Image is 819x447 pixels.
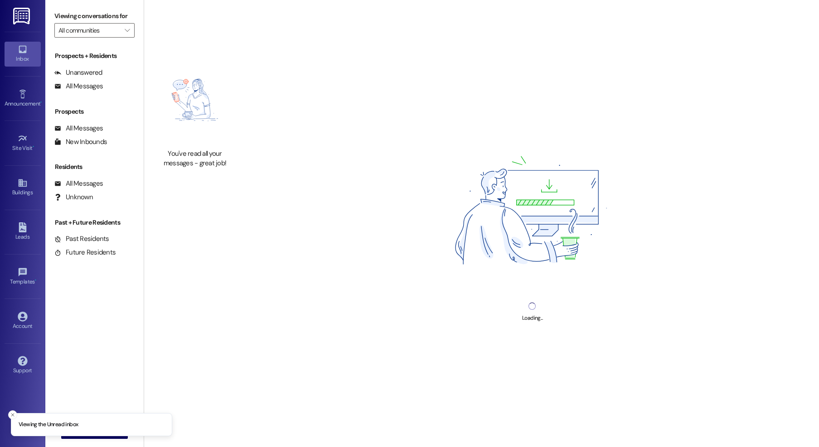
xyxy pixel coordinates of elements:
[5,42,41,66] a: Inbox
[155,149,236,168] div: You've read all your messages - great job!
[45,162,144,172] div: Residents
[54,192,93,202] div: Unknown
[33,144,34,150] span: •
[5,309,41,333] a: Account
[19,421,78,429] p: Viewing the Unread inbox
[40,99,42,106] span: •
[54,234,109,244] div: Past Residents
[45,51,144,61] div: Prospects + Residents
[58,23,120,38] input: All communities
[54,179,103,188] div: All Messages
[5,353,41,378] a: Support
[45,218,144,227] div: Past + Future Residents
[54,82,103,91] div: All Messages
[54,68,102,77] div: Unanswered
[5,220,41,244] a: Leads
[54,248,116,257] div: Future Residents
[5,264,41,289] a: Templates •
[13,8,32,24] img: ResiDesk Logo
[54,137,107,147] div: New Inbounds
[35,277,36,284] span: •
[45,107,144,116] div: Prospects
[54,9,135,23] label: Viewing conversations for
[522,313,543,323] div: Loading...
[125,27,130,34] i: 
[8,410,17,419] button: Close toast
[54,124,103,133] div: All Messages
[5,131,41,155] a: Site Visit •
[155,55,236,144] img: empty-state
[5,175,41,200] a: Buildings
